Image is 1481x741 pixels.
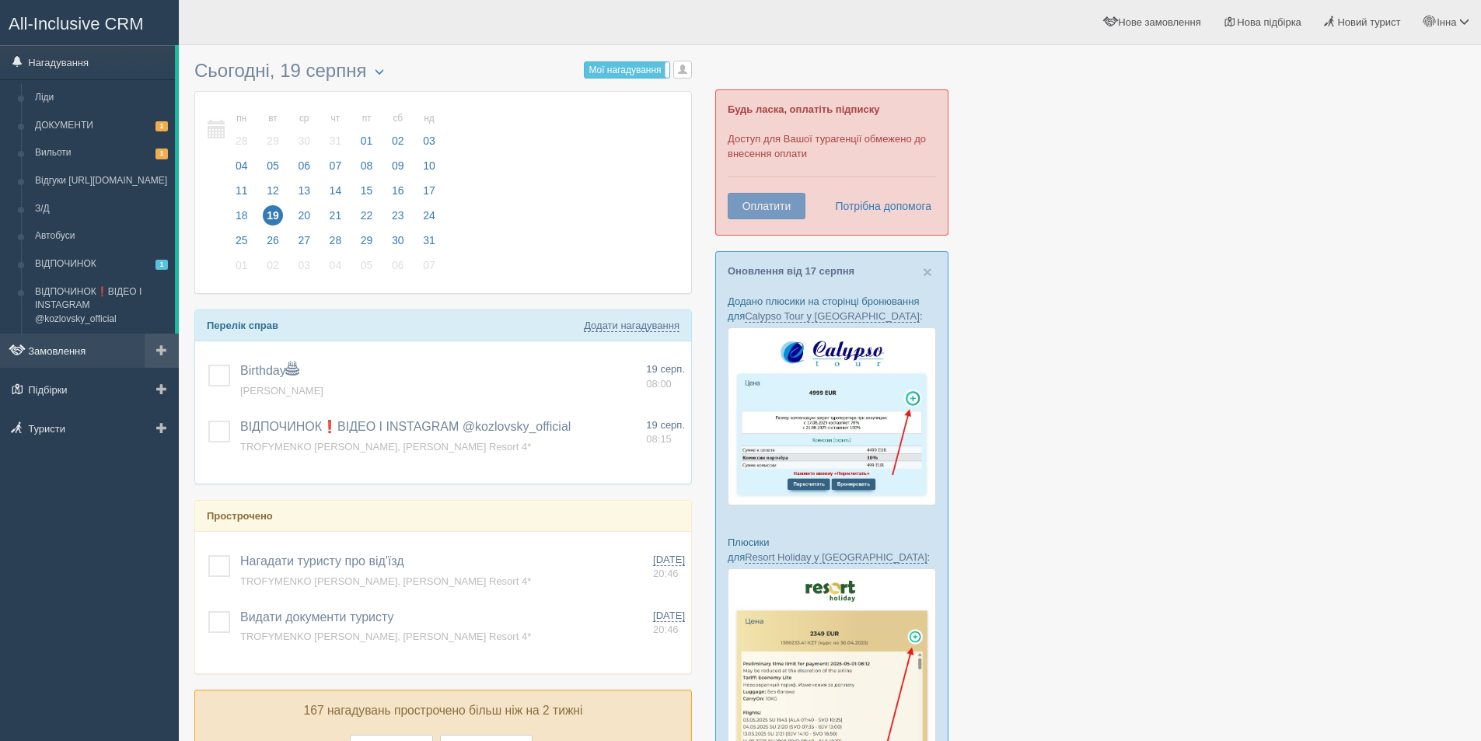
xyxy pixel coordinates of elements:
[294,205,314,225] span: 20
[728,535,936,564] p: Плюсики для :
[923,263,932,281] span: ×
[227,182,257,207] a: 11
[419,230,439,250] span: 31
[28,84,175,112] a: Ліди
[646,362,685,391] a: 19 серп. 08:00
[923,264,932,280] button: Close
[294,156,314,176] span: 06
[155,121,168,131] span: 1
[207,320,278,331] b: Перелік справ
[357,180,377,201] span: 15
[728,193,805,219] button: Оплатити
[289,207,319,232] a: 20
[294,230,314,250] span: 27
[745,551,927,564] a: Resort Holiday у [GEOGRAPHIC_DATA]
[240,631,531,642] span: TROFYMENKO [PERSON_NAME], [PERSON_NAME] Resort 4*
[240,575,531,587] a: TROFYMENKO [PERSON_NAME], [PERSON_NAME] Resort 4*
[28,250,175,278] a: ВІДПОЧИНОК1
[258,257,288,281] a: 02
[419,180,439,201] span: 17
[227,257,257,281] a: 01
[357,205,377,225] span: 22
[258,157,288,182] a: 05
[388,112,408,125] small: сб
[388,180,408,201] span: 16
[383,232,413,257] a: 30
[646,419,685,431] span: 19 серп.
[240,364,299,377] span: Birthday
[289,103,319,157] a: ср 30
[326,230,346,250] span: 28
[326,131,346,151] span: 31
[646,433,672,445] span: 08:15
[289,232,319,257] a: 27
[240,385,323,397] a: [PERSON_NAME]
[352,207,382,232] a: 22
[653,610,685,622] span: [DATE]
[646,378,672,390] span: 08:00
[326,205,346,225] span: 21
[294,255,314,275] span: 03
[653,554,685,566] span: [DATE]
[352,103,382,157] a: пт 01
[352,182,382,207] a: 15
[263,131,283,151] span: 29
[357,131,377,151] span: 01
[258,207,288,232] a: 19
[653,568,679,579] span: 20:46
[289,257,319,281] a: 03
[240,554,404,568] span: Нагадати туристу про від'їзд
[419,131,439,151] span: 03
[207,702,679,720] p: 167 нагадувань прострочено більш ніж на 2 тижні
[646,418,685,447] a: 19 серп. 08:15
[383,103,413,157] a: сб 02
[414,157,440,182] a: 10
[321,182,351,207] a: 14
[232,112,252,125] small: пн
[589,65,661,75] span: Мої нагадування
[263,180,283,201] span: 12
[357,230,377,250] span: 29
[321,157,351,182] a: 07
[388,230,408,250] span: 30
[28,195,175,223] a: З/Д
[240,420,571,433] a: ВІДПОЧИНОК❗️ВІДЕО І INSTAGRAM @kozlovsky_official
[289,182,319,207] a: 13
[240,610,394,624] a: Видати документи туристу
[414,182,440,207] a: 17
[1,1,178,44] a: All-Inclusive CRM
[289,157,319,182] a: 06
[728,103,879,115] b: Будь ласка, оплатіть підписку
[240,441,531,453] a: TROFYMENKO [PERSON_NAME], [PERSON_NAME] Resort 4*
[388,255,408,275] span: 06
[232,230,252,250] span: 25
[263,156,283,176] span: 05
[383,207,413,232] a: 23
[715,89,948,236] div: Доступ для Вашої турагенції обмежено до внесення оплати
[352,257,382,281] a: 05
[383,257,413,281] a: 06
[388,156,408,176] span: 09
[28,167,175,195] a: Відгуки [URL][DOMAIN_NAME]
[653,624,679,635] span: 20:46
[326,112,346,125] small: чт
[646,363,685,375] span: 19 серп.
[207,510,273,522] b: Прострочено
[294,112,314,125] small: ср
[232,131,252,151] span: 28
[419,156,439,176] span: 10
[321,232,351,257] a: 28
[414,232,440,257] a: 31
[414,207,440,232] a: 24
[227,157,257,182] a: 04
[258,182,288,207] a: 12
[728,265,854,277] a: Оновлення від 17 серпня
[388,205,408,225] span: 23
[263,230,283,250] span: 26
[419,255,439,275] span: 07
[1437,16,1456,28] span: Інна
